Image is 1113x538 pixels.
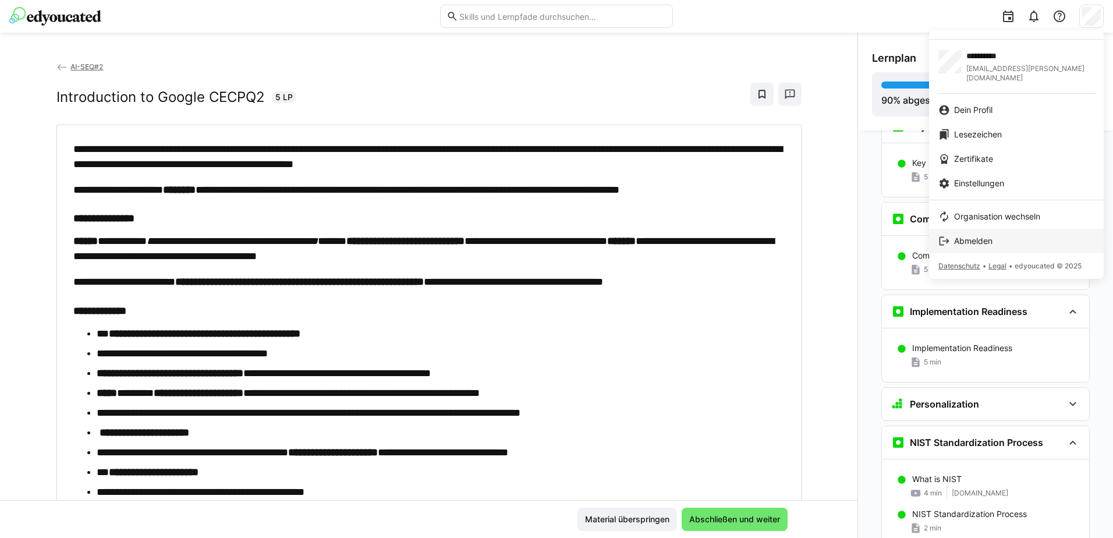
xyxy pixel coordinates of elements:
span: Lesezeichen [954,129,1002,140]
span: Zertifikate [954,153,993,165]
span: Abmelden [954,235,993,247]
span: Einstellungen [954,178,1004,189]
span: • [983,261,986,270]
span: edyoucated © 2025 [1015,261,1082,270]
span: Datenschutz [938,261,980,270]
span: Dein Profil [954,104,993,116]
span: • [1009,261,1012,270]
span: [EMAIL_ADDRESS][PERSON_NAME][DOMAIN_NAME] [966,64,1094,83]
span: Legal [988,261,1006,270]
span: Organisation wechseln [954,211,1040,222]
